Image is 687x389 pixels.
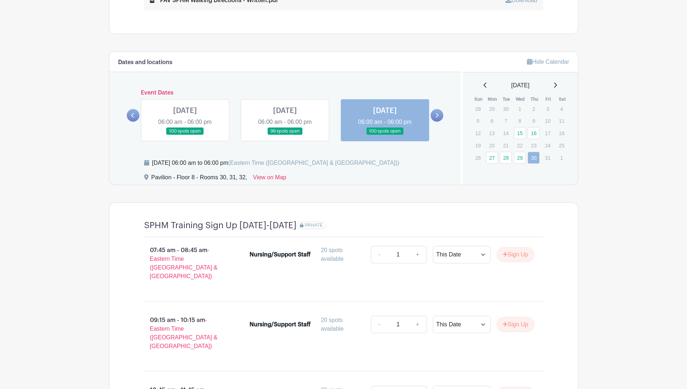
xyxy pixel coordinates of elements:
a: 29 [514,152,526,164]
p: 31 [542,152,554,163]
th: Wed [514,96,528,103]
a: Hide Calendar [527,59,569,65]
div: 20 spots available [321,316,365,333]
p: 23 [528,140,540,151]
p: 2 [528,103,540,114]
p: 25 [556,140,567,151]
a: 27 [486,152,498,164]
p: 1 [556,152,567,163]
a: + [409,246,427,263]
a: 16 [528,127,540,139]
a: View on Map [253,173,286,185]
p: 24 [542,140,554,151]
p: 13 [486,127,498,139]
p: 22 [514,140,526,151]
p: 17 [542,127,554,139]
p: 10 [542,115,554,126]
th: Fri [541,96,556,103]
button: Sign Up [497,317,535,332]
p: 7 [500,115,512,126]
a: - [371,246,388,263]
a: 28 [500,152,512,164]
p: 28 [472,103,484,114]
div: Nursing/Support Staff [250,250,311,259]
th: Mon [486,96,500,103]
p: 26 [472,152,484,163]
p: 4 [556,103,567,114]
p: 19 [472,140,484,151]
div: 20 spots available [321,246,365,263]
p: 30 [500,103,512,114]
span: (Eastern Time ([GEOGRAPHIC_DATA] & [GEOGRAPHIC_DATA])) [228,160,399,166]
button: Sign Up [497,247,535,262]
th: Thu [527,96,541,103]
span: PRIVATE [305,223,323,228]
p: 09:15 am - 10:15 am [133,313,238,354]
p: 5 [472,115,484,126]
p: 11 [556,115,567,126]
a: 30 [528,152,540,164]
p: 07:45 am - 08:45 am [133,243,238,284]
p: 1 [514,103,526,114]
th: Sat [555,96,569,103]
p: 21 [500,140,512,151]
h6: Dates and locations [118,59,172,66]
div: Nursing/Support Staff [250,320,311,329]
p: 20 [486,140,498,151]
p: 12 [472,127,484,139]
p: 14 [500,127,512,139]
span: - Eastern Time ([GEOGRAPHIC_DATA] & [GEOGRAPHIC_DATA]) [150,247,218,279]
p: 29 [486,103,498,114]
h4: SPHM Training Sign Up [DATE]-[DATE] [144,220,297,231]
th: Tue [499,96,514,103]
a: - [371,316,388,333]
p: 8 [514,115,526,126]
span: - Eastern Time ([GEOGRAPHIC_DATA] & [GEOGRAPHIC_DATA]) [150,317,218,349]
p: 18 [556,127,567,139]
div: [DATE] 06:00 am to 06:00 pm [152,159,399,167]
p: 6 [486,115,498,126]
h6: Event Dates [139,89,431,96]
p: 9 [528,115,540,126]
span: [DATE] [511,81,529,90]
a: 15 [514,127,526,139]
div: Pavilion - Floor 8 - Rooms 30, 31, 32, [151,173,247,185]
a: + [409,316,427,333]
p: 3 [542,103,554,114]
th: Sun [472,96,486,103]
